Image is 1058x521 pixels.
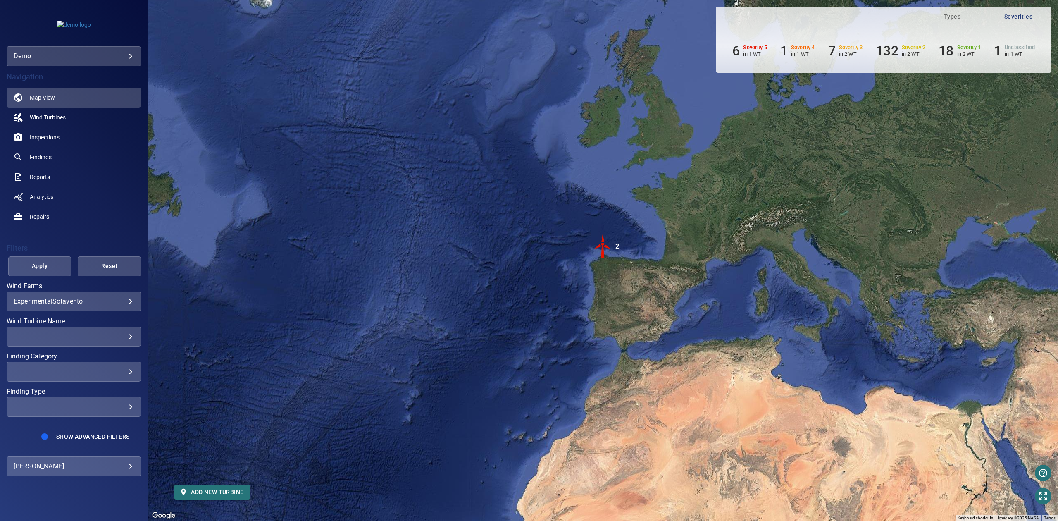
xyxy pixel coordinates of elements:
button: Add new turbine [174,485,250,500]
span: Analytics [30,193,53,201]
div: [PERSON_NAME] [14,460,134,473]
span: Map View [30,93,55,102]
p: in 1 WT [743,51,767,57]
a: findings noActive [7,147,141,167]
a: map active [7,88,141,108]
img: demo-logo [57,21,91,29]
img: Google [150,510,177,521]
a: inspections noActive [7,127,141,147]
div: demo [14,50,134,63]
li: Severity Unclassified [994,43,1035,59]
span: Wind Turbines [30,113,66,122]
div: demo [7,46,141,66]
span: Severities [990,12,1046,22]
span: Reset [88,261,131,271]
span: Add new turbine [181,487,243,497]
li: Severity 3 [828,43,863,59]
h6: 1 [994,43,1001,59]
li: Severity 2 [876,43,925,59]
a: repairs noActive [7,207,141,227]
li: Severity 4 [780,43,815,59]
button: Apply [8,256,71,276]
h4: Navigation [7,73,141,81]
label: Finding Category [7,353,141,360]
h6: 7 [828,43,836,59]
h6: Severity 2 [902,45,926,50]
img: windFarmIconCat5.svg [591,234,615,259]
div: Finding Type [7,397,141,417]
a: analytics noActive [7,187,141,207]
div: 2 [615,234,619,259]
p: in 1 WT [791,51,815,57]
p: in 2 WT [902,51,926,57]
h6: Severity 5 [743,45,767,50]
a: Terms (opens in new tab) [1044,516,1056,520]
button: Reset [78,256,141,276]
button: Keyboard shortcuts [958,515,993,521]
label: Finding Type [7,388,141,395]
span: Findings [30,153,52,161]
h6: 6 [732,43,740,59]
p: in 1 WT [1005,51,1035,57]
gmp-advanced-marker: 2 [591,234,615,260]
span: Apply [19,261,61,271]
a: reports noActive [7,167,141,187]
a: Open this area in Google Maps (opens a new window) [150,510,177,521]
div: Finding Category [7,362,141,382]
p: in 2 WT [957,51,981,57]
label: Wind Turbine Name [7,318,141,325]
li: Severity 1 [939,43,981,59]
h6: Unclassified [1005,45,1035,50]
h6: Severity 4 [791,45,815,50]
span: Imagery ©2025 NASA [998,516,1039,520]
h6: 132 [876,43,898,59]
div: ExperimentalSotavento [14,297,134,305]
p: in 2 WT [839,51,863,57]
a: windturbines noActive [7,108,141,127]
span: Reports [30,173,50,181]
button: Show Advanced Filters [51,430,134,443]
div: Wind Farms [7,292,141,311]
h6: 1 [780,43,788,59]
li: Severity 5 [732,43,767,59]
h6: Severity 1 [957,45,981,50]
div: Wind Turbine Name [7,327,141,347]
span: Inspections [30,133,60,141]
h6: 18 [939,43,953,59]
h4: Filters [7,244,141,252]
h6: Severity 3 [839,45,863,50]
span: Types [924,12,980,22]
span: Repairs [30,213,49,221]
label: Wind Farms [7,283,141,289]
span: Show Advanced Filters [56,433,129,440]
